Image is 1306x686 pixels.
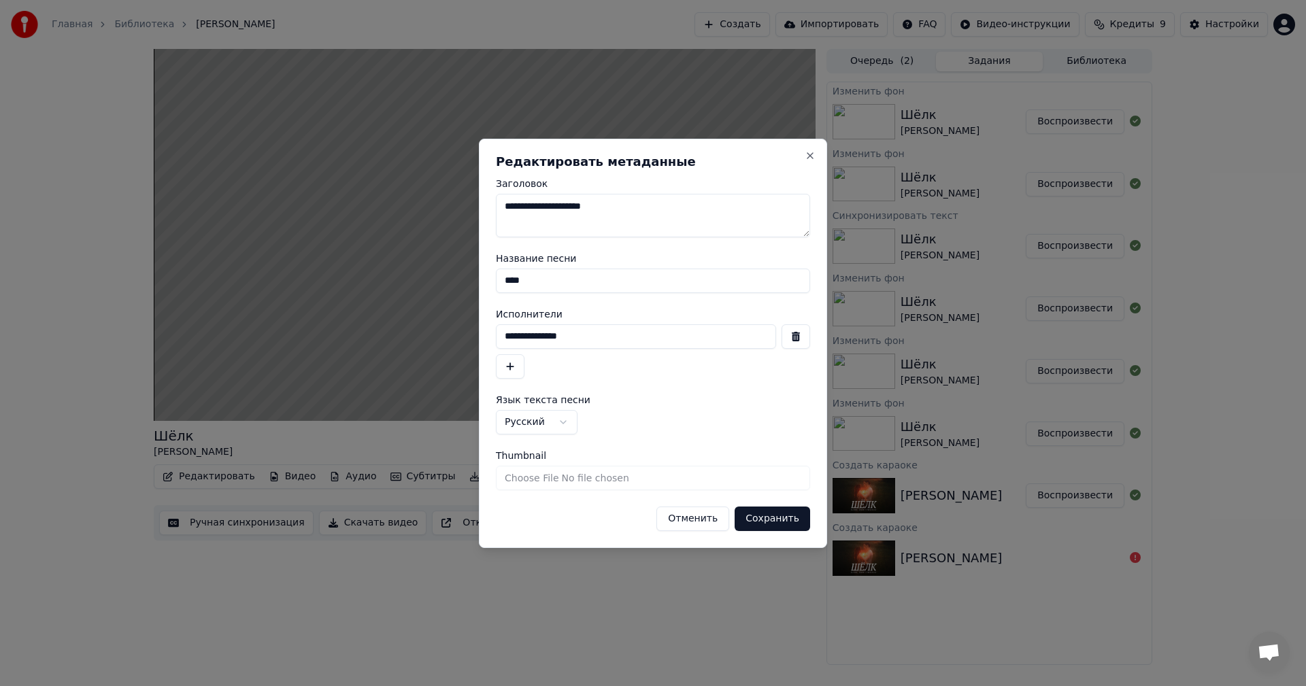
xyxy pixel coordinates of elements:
span: Thumbnail [496,451,546,460]
label: Заголовок [496,179,810,188]
label: Исполнители [496,309,810,319]
span: Язык текста песни [496,395,590,405]
h2: Редактировать метаданные [496,156,810,168]
label: Название песни [496,254,810,263]
button: Сохранить [735,507,810,531]
button: Отменить [656,507,729,531]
